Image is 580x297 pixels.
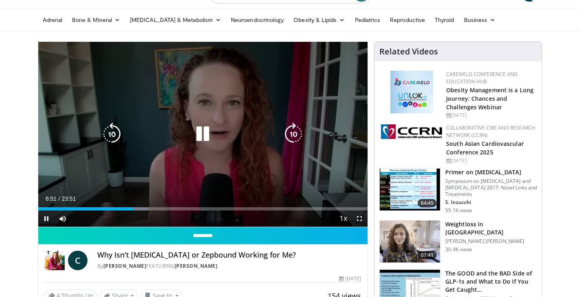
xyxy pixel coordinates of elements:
[446,124,535,139] a: Collaborative CME and Research Network (CCRN)
[418,199,437,207] span: 64:45
[351,210,368,227] button: Fullscreen
[97,262,361,270] div: By FEATURING
[38,12,68,28] a: Adrenal
[430,12,459,28] a: Thyroid
[380,169,440,211] img: 022d2313-3eaa-4549-99ac-ae6801cd1fdc.150x105_q85_crop-smart_upscale.jpg
[125,12,226,28] a: [MEDICAL_DATA] & Metabolism
[445,238,537,245] p: [PERSON_NAME] [PERSON_NAME]
[59,195,60,202] span: /
[390,71,433,113] img: 45df64a9-a6de-482c-8a90-ada250f7980c.png.150x105_q85_autocrop_double_scale_upscale_version-0.2.jpg
[385,12,430,28] a: Reproductive
[45,251,65,270] img: Dr. Carolynn Francavilla
[381,124,442,139] img: a04ee3ba-8487-4636-b0fb-5e8d268f3737.png.150x105_q85_autocrop_double_scale_upscale_version-0.2.png
[55,210,71,227] button: Mute
[445,178,537,197] p: Symposium on [MEDICAL_DATA] and [MEDICAL_DATA] 2017: Novel Links and Treatments
[38,42,368,227] video-js: Video Player
[379,168,537,214] a: 64:45 Primer on [MEDICAL_DATA] Symposium on [MEDICAL_DATA] and [MEDICAL_DATA] 2017: Novel Links a...
[380,221,440,263] img: 9983fed1-7565-45be-8934-aef1103ce6e2.150x105_q85_crop-smart_upscale.jpg
[226,12,289,28] a: Neuroendocrinology
[38,210,55,227] button: Pause
[446,112,535,119] div: [DATE]
[68,251,88,270] a: C
[67,12,125,28] a: Bone & Mineral
[38,207,368,210] div: Progress Bar
[459,12,501,28] a: Business
[445,269,537,294] h3: The GOOD and the BAD Side of GLP-1s and What to Do If You Get Caught…
[175,262,218,269] a: [PERSON_NAME]
[446,157,535,165] div: [DATE]
[445,207,472,214] p: 55.1K views
[418,251,437,259] span: 07:41
[445,246,472,253] p: 30.4K views
[446,86,534,111] a: Obesity Management is a Long Journey: Chances and Challenges Webinar
[103,262,147,269] a: [PERSON_NAME]
[97,251,361,260] h4: Why Isn't [MEDICAL_DATA] or Zepbound Working for Me?
[445,220,537,236] h3: Weightloss in [GEOGRAPHIC_DATA]
[379,220,537,263] a: 07:41 Weightloss in [GEOGRAPHIC_DATA] [PERSON_NAME] [PERSON_NAME] 30.4K views
[335,210,351,227] button: Playback Rate
[289,12,350,28] a: Obesity & Lipids
[446,140,524,156] a: South Asian Cardiovascular Conference 2025
[379,47,438,56] h4: Related Videos
[61,195,76,202] span: 23:51
[446,71,518,85] a: CaReMeLO Conference and Education Hub
[445,168,537,176] h3: Primer on [MEDICAL_DATA]
[339,275,361,282] div: [DATE]
[445,199,537,206] p: S. Inzucchi
[46,195,57,202] span: 6:51
[350,12,385,28] a: Pediatrics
